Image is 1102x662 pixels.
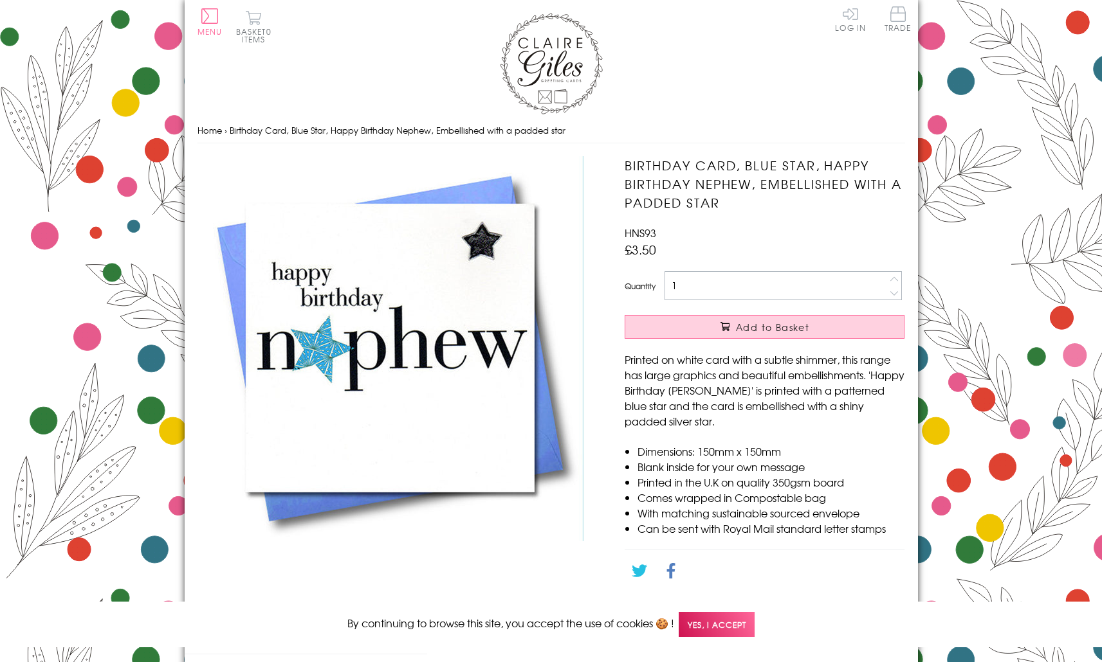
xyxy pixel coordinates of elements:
h1: Birthday Card, Blue Star, Happy Birthday Nephew, Embellished with a padded star [625,156,905,211]
span: HNS93 [625,225,656,240]
li: Can be sent with Royal Mail standard letter stamps [638,521,905,536]
a: Home [197,124,222,136]
button: Basket0 items [236,10,271,43]
a: Log In [835,6,866,31]
li: Comes wrapped in Compostable bag [638,490,905,505]
li: Blank inside for your own message [638,459,905,474]
img: Birthday Card, Blue Star, Happy Birthday Nephew, Embellished with a padded star [197,156,583,541]
nav: breadcrumbs [197,118,905,144]
label: Quantity [625,280,656,292]
span: £3.50 [625,240,656,258]
span: Trade [885,6,912,31]
li: Dimensions: 150mm x 150mm [638,443,905,459]
button: Add to Basket [625,315,905,339]
li: Printed in the U.K on quality 350gsm board [638,474,905,490]
a: Trade [885,6,912,34]
img: Claire Giles Greetings Cards [500,13,603,114]
span: Yes, I accept [679,612,755,637]
span: Add to Basket [736,321,809,334]
p: Printed on white card with a subtle shimmer, this range has large graphics and beautiful embellis... [625,352,905,429]
span: › [225,124,227,136]
span: Birthday Card, Blue Star, Happy Birthday Nephew, Embellished with a padded star [230,124,565,136]
button: Menu [197,8,223,35]
li: With matching sustainable sourced envelope [638,505,905,521]
span: Menu [197,26,223,37]
span: 0 items [242,26,271,45]
a: Go back to the collection [636,598,760,613]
